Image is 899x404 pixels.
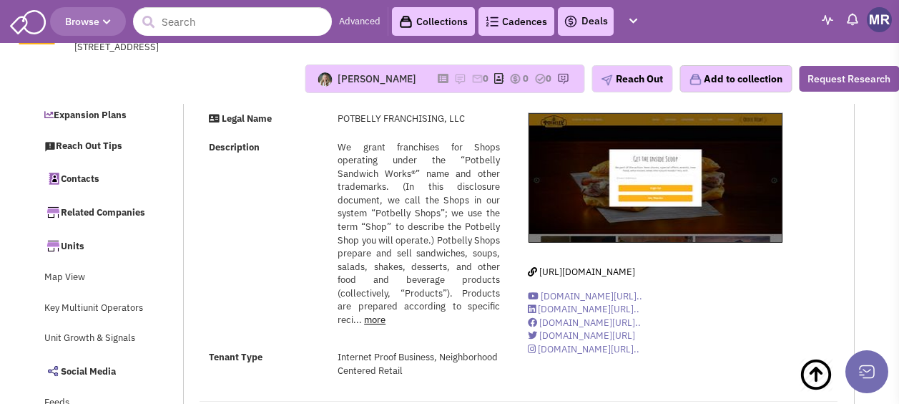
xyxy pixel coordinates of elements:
[328,112,509,126] div: POTBELLY FRANCHISING, LLC
[37,102,153,130] a: Expansion Plans
[37,264,153,292] a: Map View
[546,72,551,85] span: 0
[471,73,483,85] img: icon-email-active-16.png
[37,325,153,352] a: Unit Growth & Signals
[339,15,380,29] a: Advanced
[538,343,639,355] span: [DOMAIN_NAME][URL]..
[37,197,153,227] a: Related Companies
[541,290,642,302] span: [DOMAIN_NAME][URL]..
[222,112,272,125] strong: Legal Name
[799,66,899,92] button: Request Research
[528,303,639,315] a: [DOMAIN_NAME][URL]..
[37,133,153,160] a: Reach Out Tips
[364,314,385,326] a: more
[74,41,448,54] div: [STREET_ADDRESS]
[37,231,153,261] a: Units
[65,15,111,28] span: Browse
[37,295,153,322] a: Key Multiunit Operators
[679,65,792,92] button: Add to collection
[454,73,466,85] img: icon-note.png
[591,65,672,92] button: Reach Out
[399,15,413,29] img: icon-collection-lavender-black.svg
[133,7,332,36] input: Search
[528,266,635,278] a: [URL][DOMAIN_NAME]
[37,356,153,386] a: Social Media
[528,330,635,342] a: [DOMAIN_NAME][URL]
[601,74,612,86] img: plane.png
[483,72,488,85] span: 0
[528,343,639,355] a: [DOMAIN_NAME][URL]..
[478,7,554,36] a: Cadences
[486,16,498,27] img: Cadences_logo.png
[689,73,702,86] img: icon-collection-lavender.png
[557,73,569,85] img: research-icon.png
[539,266,635,278] span: [URL][DOMAIN_NAME]
[534,73,546,85] img: TaskCount.png
[338,141,500,326] span: We grant franchises for Shops operating under the “Potbelly Sandwich Works®” name and other trade...
[867,7,892,32] img: Matt Rau
[209,141,260,153] strong: Description
[10,7,46,34] img: SmartAdmin
[528,290,642,302] a: [DOMAIN_NAME][URL]..
[338,72,416,86] div: [PERSON_NAME]
[523,72,529,85] span: 0
[509,73,521,85] img: icon-dealamount.png
[564,13,608,30] a: Deals
[50,7,126,36] button: Browse
[37,163,153,193] a: Contacts
[564,13,578,30] img: icon-deals.svg
[328,351,509,377] div: Internet Proof Business, Neighborhood Centered Retail
[539,330,635,342] span: [DOMAIN_NAME][URL]
[529,113,782,243] img: POTBELLY FRANCHISING, LLC
[538,303,639,315] span: [DOMAIN_NAME][URL]..
[392,7,475,36] a: Collections
[209,351,262,363] strong: Tenant Type
[539,317,641,329] span: [DOMAIN_NAME][URL]..
[528,317,641,329] a: [DOMAIN_NAME][URL]..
